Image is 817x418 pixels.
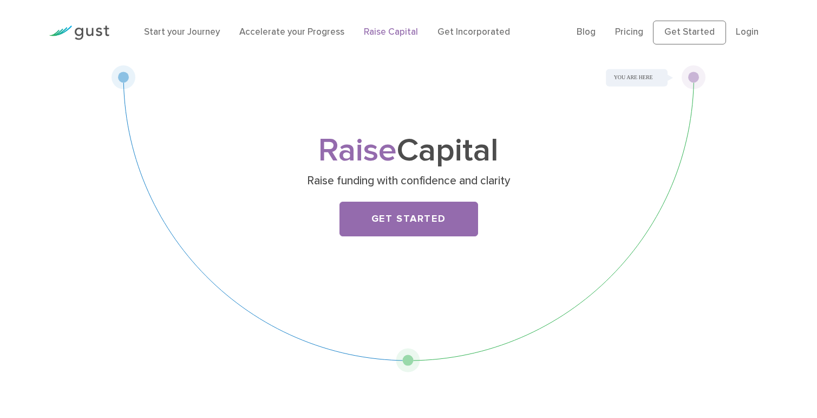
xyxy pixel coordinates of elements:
[437,27,510,37] a: Get Incorporated
[615,27,643,37] a: Pricing
[339,202,478,236] a: Get Started
[239,27,344,37] a: Accelerate your Progress
[577,27,596,37] a: Blog
[49,25,109,40] img: Gust Logo
[144,27,220,37] a: Start your Journey
[736,27,759,37] a: Login
[364,27,418,37] a: Raise Capital
[195,136,623,166] h1: Capital
[318,131,397,170] span: Raise
[653,21,726,44] a: Get Started
[199,173,618,189] p: Raise funding with confidence and clarity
